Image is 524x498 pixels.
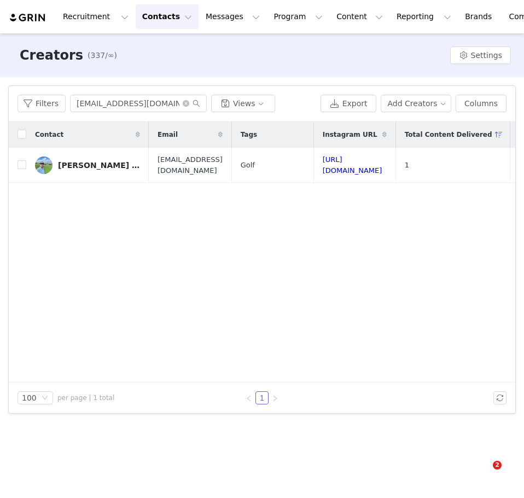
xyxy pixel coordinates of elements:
span: 1 [405,160,409,171]
button: Program [267,4,329,29]
button: Views [211,95,275,112]
span: (337/∞) [88,50,117,61]
span: [EMAIL_ADDRESS][DOMAIN_NAME] [158,154,223,176]
img: grin logo [9,13,47,23]
span: Total Content Delivered [405,130,492,140]
i: icon: down [42,395,48,402]
button: Add Creators [381,95,452,112]
i: icon: right [272,395,278,402]
span: per page | 1 total [57,393,114,403]
a: Brands [458,4,502,29]
div: 100 [22,392,37,404]
div: [PERSON_NAME] | Golf Instructor & PGA Coach [58,161,140,170]
a: [URL][DOMAIN_NAME] [323,155,382,175]
li: Previous Page [242,391,255,404]
i: icon: left [246,395,252,402]
button: Columns [456,95,506,112]
li: Next Page [269,391,282,404]
button: Settings [450,47,511,64]
span: 2 [493,461,502,470]
h3: Creators [20,45,83,65]
button: Export [321,95,376,112]
a: [PERSON_NAME] | Golf Instructor & PGA Coach [35,157,140,174]
input: Search... [70,95,207,112]
button: Content [330,4,389,29]
button: Filters [18,95,66,112]
a: 1 [256,392,268,404]
span: Email [158,130,178,140]
span: Golf [241,160,255,171]
li: 1 [255,391,269,404]
img: 71597037-b63a-4d2a-8046-318e442c024e.jpg [35,157,53,174]
button: Contacts [136,4,199,29]
iframe: Intercom live chat [470,461,497,487]
button: Recruitment [56,4,135,29]
button: Reporting [390,4,458,29]
button: Messages [199,4,266,29]
i: icon: search [193,100,200,107]
span: Instagram URL [323,130,377,140]
span: Contact [35,130,63,140]
i: icon: close-circle [183,100,189,107]
span: Tags [241,130,257,140]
